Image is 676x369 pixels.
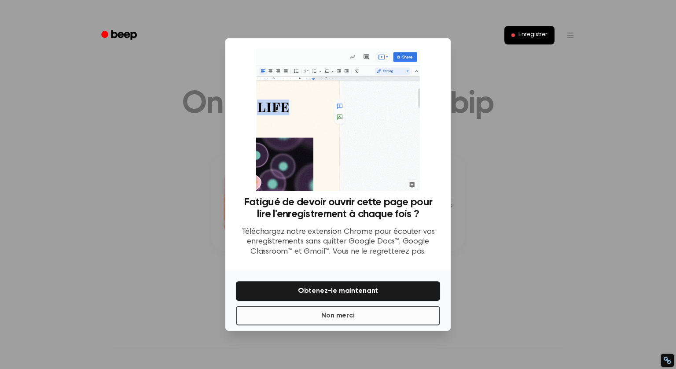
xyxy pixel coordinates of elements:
[321,312,355,319] font: Non merci
[242,228,435,256] font: Téléchargez notre extension Chrome pour écouter vos enregistrements sans quitter Google Docs™, Go...
[663,356,672,365] div: Restaurer la boîte d'informations « NoFollow Info : » META-Robots NoFollow : « false » META-Robot...
[236,306,440,325] button: Non merci
[95,27,145,44] a: Bip
[256,49,419,191] img: Extension Beep en action
[298,288,378,295] font: Obtenez-le maintenant
[244,197,432,219] font: Fatigué de devoir ouvrir cette page pour lire l'enregistrement à chaque fois ?
[236,281,440,301] button: Obtenez-le maintenant
[518,32,547,38] font: Enregistrer
[504,26,555,44] button: Enregistrer
[560,25,581,46] button: Ouvrir le menu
